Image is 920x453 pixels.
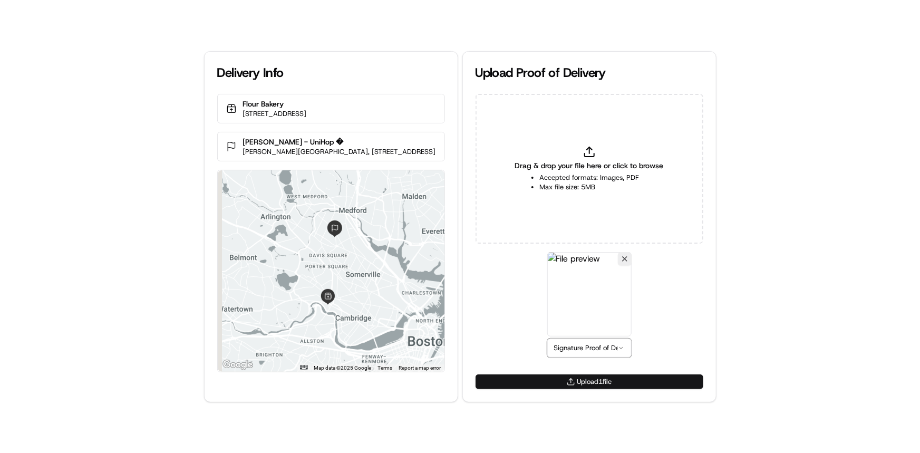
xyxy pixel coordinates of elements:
[399,365,441,371] a: Report a map error
[243,109,307,119] p: [STREET_ADDRESS]
[476,374,703,389] button: Upload1file
[217,64,445,81] div: Delivery Info
[547,252,632,336] img: File preview
[220,358,255,372] a: Open this area in Google Maps (opens a new window)
[539,173,639,182] li: Accepted formats: Images, PDF
[243,147,436,157] p: [PERSON_NAME][GEOGRAPHIC_DATA], [STREET_ADDRESS]
[300,365,307,370] button: Keyboard shortcuts
[539,182,639,192] li: Max file size: 5MB
[515,160,664,171] span: Drag & drop your file here or click to browse
[314,365,372,371] span: Map data ©2025 Google
[243,99,307,109] p: Flour Bakery
[220,358,255,372] img: Google
[243,137,436,147] p: [PERSON_NAME] - UniHop �
[476,64,703,81] div: Upload Proof of Delivery
[378,365,393,371] a: Terms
